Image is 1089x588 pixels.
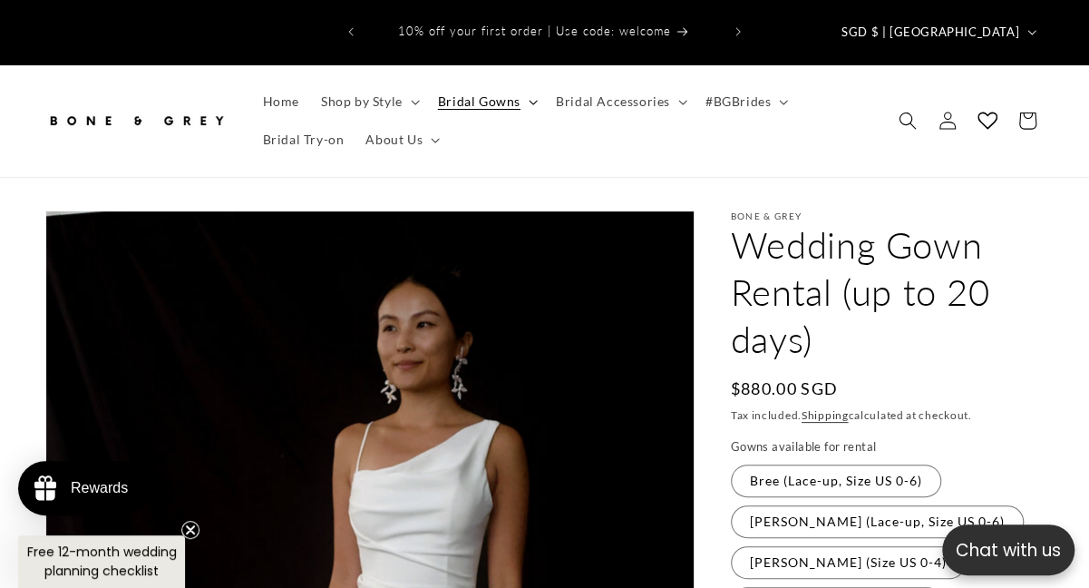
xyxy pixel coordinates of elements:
summary: Bridal Gowns [427,83,545,121]
summary: Shop by Style [310,83,427,121]
p: Chat with us [942,537,1074,563]
span: 10% off your first order | Use code: welcome [397,24,670,38]
span: Bridal Gowns [438,93,520,110]
summary: Search [888,101,928,141]
span: Shop by Style [321,93,403,110]
button: Close teaser [181,521,199,539]
h1: Wedding Gown Rental (up to 20 days) [731,221,1044,363]
span: Bridal Try-on [263,132,345,148]
legend: Gowns available for rental [731,438,878,456]
button: SGD $ | [GEOGRAPHIC_DATA] [831,15,1044,49]
div: Rewards [71,480,128,496]
span: $880.00 SGD [731,377,838,401]
span: Bridal Accessories [556,93,670,110]
img: Bone and Grey Bridal [45,101,227,141]
a: Home [252,83,310,121]
div: Tax included. calculated at checkout. [731,407,1044,425]
div: Free 12-month wedding planning checklistClose teaser [18,535,185,588]
label: [PERSON_NAME] (Size US 0-4) [731,546,966,579]
label: [PERSON_NAME] (Lace-up, Size US 0-6) [731,505,1024,538]
span: #BGBrides [705,93,771,110]
p: Bone & Grey [731,211,1044,221]
a: Bridal Try-on [252,121,355,159]
summary: Bridal Accessories [545,83,695,121]
button: Next announcement [718,15,758,49]
a: Bone and Grey Bridal [39,93,234,147]
summary: #BGBrides [695,83,795,121]
span: Free 12-month wedding planning checklist [27,543,177,580]
button: Previous announcement [331,15,371,49]
button: Open chatbox [942,524,1074,575]
summary: About Us [355,121,447,159]
span: SGD $ | [GEOGRAPHIC_DATA] [841,24,1019,42]
a: Shipping [802,408,849,422]
span: About Us [365,132,423,148]
label: Bree (Lace-up, Size US 0-6) [731,465,941,497]
span: Home [263,93,299,110]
